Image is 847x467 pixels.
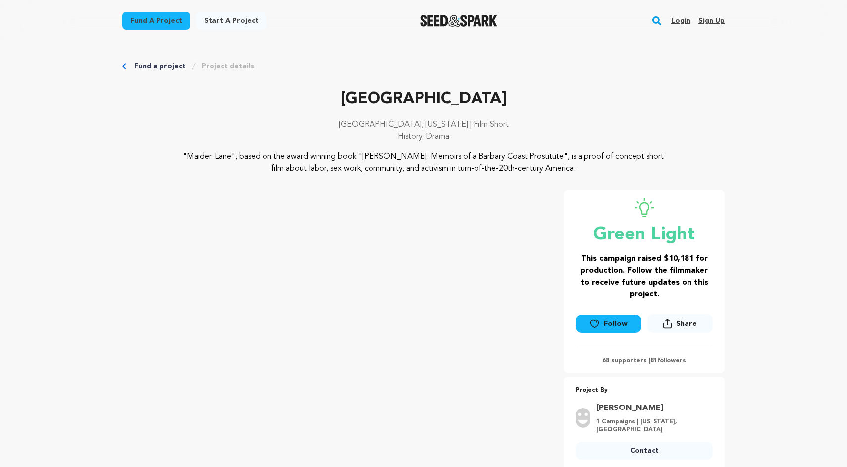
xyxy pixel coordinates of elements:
[122,12,190,30] a: Fund a project
[576,408,590,428] img: user.png
[596,418,707,434] p: 1 Campaigns | [US_STATE], [GEOGRAPHIC_DATA]
[576,225,713,245] p: Green Light
[698,13,725,29] a: Sign up
[134,61,186,71] a: Fund a project
[196,12,266,30] a: Start a project
[122,131,725,143] p: History, Drama
[671,13,690,29] a: Login
[202,61,254,71] a: Project details
[647,314,713,333] button: Share
[676,319,697,329] span: Share
[122,87,725,111] p: [GEOGRAPHIC_DATA]
[576,385,713,396] p: Project By
[647,314,713,337] span: Share
[576,357,713,365] p: 68 supporters | followers
[576,442,713,460] a: Contact
[420,15,498,27] a: Seed&Spark Homepage
[650,358,657,364] span: 81
[420,15,498,27] img: Seed&Spark Logo Dark Mode
[576,315,641,333] a: Follow
[596,402,707,414] a: Goto Nova Duarte Martinez profile
[122,119,725,131] p: [GEOGRAPHIC_DATA], [US_STATE] | Film Short
[183,151,665,175] p: "Maiden Lane", based on the award winning book "[PERSON_NAME]: Memoirs of a Barbary Coast Prostit...
[122,61,725,71] div: Breadcrumb
[576,253,713,300] h3: This campaign raised $10,181 for production. Follow the filmmaker to receive future updates on th...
